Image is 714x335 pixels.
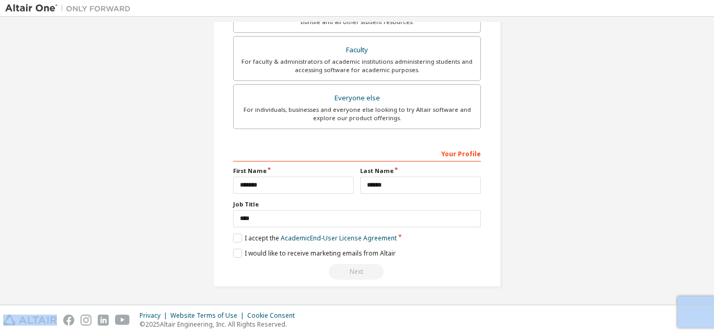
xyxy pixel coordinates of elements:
[233,200,481,209] label: Job Title
[140,311,170,320] div: Privacy
[3,315,57,326] img: altair_logo.svg
[281,234,397,242] a: Academic End-User License Agreement
[115,315,130,326] img: youtube.svg
[80,315,91,326] img: instagram.svg
[98,315,109,326] img: linkedin.svg
[5,3,136,14] img: Altair One
[233,167,354,175] label: First Name
[240,57,474,74] div: For faculty & administrators of academic institutions administering students and accessing softwa...
[233,145,481,161] div: Your Profile
[233,264,481,280] div: Provide a valid email to continue
[233,249,396,258] label: I would like to receive marketing emails from Altair
[170,311,247,320] div: Website Terms of Use
[140,320,301,329] p: © 2025 Altair Engineering, Inc. All Rights Reserved.
[360,167,481,175] label: Last Name
[240,91,474,106] div: Everyone else
[233,234,397,242] label: I accept the
[240,106,474,122] div: For individuals, businesses and everyone else looking to try Altair software and explore our prod...
[240,43,474,57] div: Faculty
[63,315,74,326] img: facebook.svg
[247,311,301,320] div: Cookie Consent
